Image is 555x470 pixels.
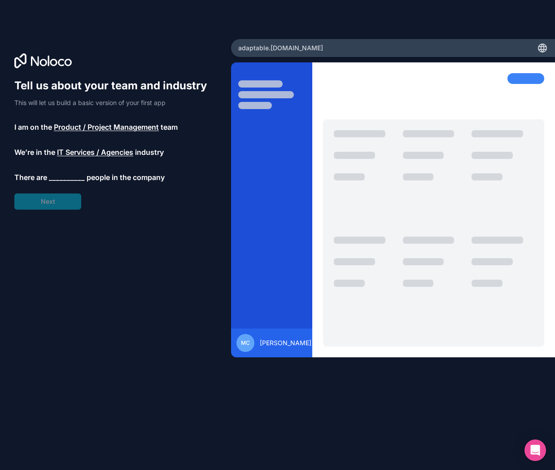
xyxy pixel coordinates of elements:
h1: Tell us about your team and industry [14,79,215,93]
span: people in the company [87,172,165,183]
span: IT Services / Agencies [57,147,133,158]
span: I am on the [14,122,52,132]
span: We’re in the [14,147,55,158]
p: This will let us build a basic version of your first app [14,98,215,107]
span: adaptable .[DOMAIN_NAME] [238,44,323,53]
span: There are [14,172,47,183]
span: MC [241,339,250,347]
span: team [161,122,178,132]
span: industry [135,147,164,158]
span: Product / Project Management [54,122,159,132]
span: [PERSON_NAME] [260,338,311,347]
span: __________ [49,172,85,183]
div: Open Intercom Messenger [524,439,546,461]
